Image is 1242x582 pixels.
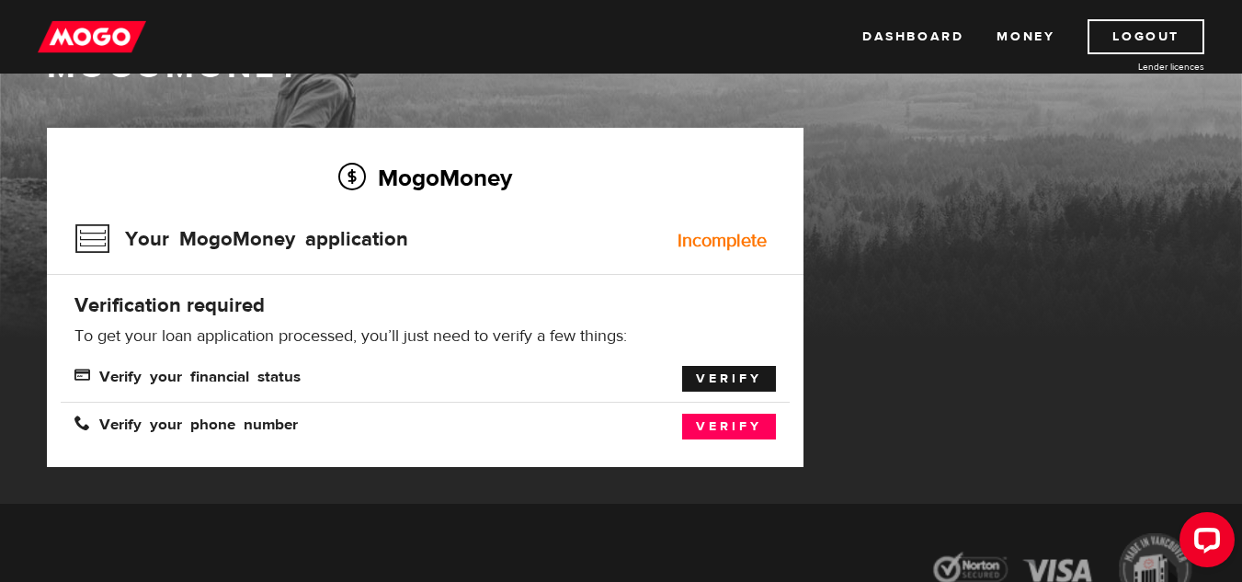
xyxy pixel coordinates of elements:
a: Money [997,19,1054,54]
iframe: LiveChat chat widget [1165,505,1242,582]
span: Verify your financial status [74,367,301,382]
h3: Your MogoMoney application [74,215,408,263]
a: Dashboard [862,19,963,54]
h4: Verification required [74,292,776,318]
a: Verify [682,414,776,439]
a: Logout [1088,19,1204,54]
p: To get your loan application processed, you’ll just need to verify a few things: [74,325,776,348]
a: Verify [682,366,776,392]
a: Lender licences [1066,60,1204,74]
h1: MogoMoney [47,48,1196,86]
img: mogo_logo-11ee424be714fa7cbb0f0f49df9e16ec.png [38,19,146,54]
h2: MogoMoney [74,158,776,197]
div: Incomplete [678,232,767,250]
span: Verify your phone number [74,415,298,430]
